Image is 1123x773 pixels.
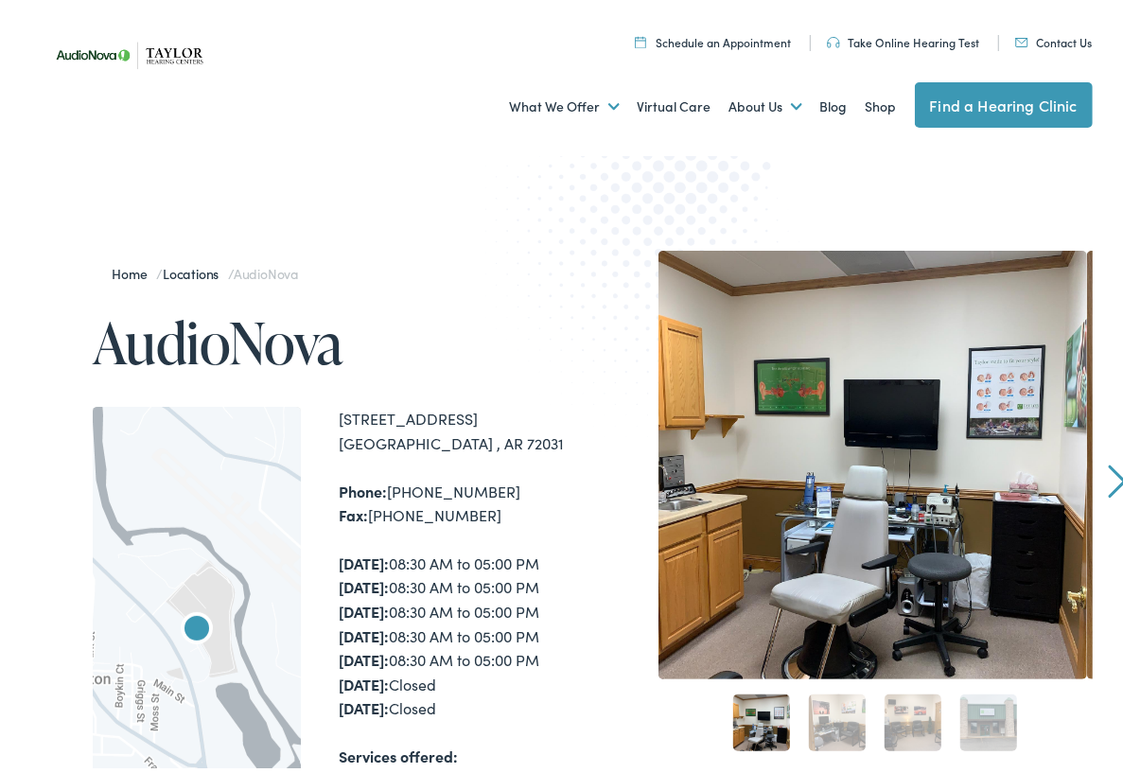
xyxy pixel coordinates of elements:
[885,690,941,747] a: 3
[163,259,228,278] a: Locations
[339,500,368,520] strong: Fax:
[733,690,790,747] a: 1
[866,67,897,137] a: Shop
[112,259,298,278] span: / /
[827,32,840,44] img: utility icon
[339,741,458,762] strong: Services offered:
[729,67,802,137] a: About Us
[234,259,298,278] span: AudioNova
[339,547,569,716] div: 08:30 AM to 05:00 PM 08:30 AM to 05:00 PM 08:30 AM to 05:00 PM 08:30 AM to 05:00 PM 08:30 AM to 0...
[174,604,219,649] div: AudioNova
[112,259,156,278] a: Home
[827,29,979,45] a: Take Online Hearing Test
[93,307,569,369] h1: AudioNova
[339,644,389,665] strong: [DATE]:
[339,548,389,569] strong: [DATE]:
[339,693,389,713] strong: [DATE]:
[809,690,866,747] a: 2
[339,621,389,641] strong: [DATE]:
[339,669,389,690] strong: [DATE]:
[339,475,569,523] div: [PHONE_NUMBER] [PHONE_NUMBER]
[915,78,1093,123] a: Find a Hearing Clinic
[638,67,711,137] a: Virtual Care
[339,571,389,592] strong: [DATE]:
[635,31,646,44] img: utility icon
[960,690,1017,747] a: 4
[339,476,387,497] strong: Phone:
[510,67,620,137] a: What We Offer
[1015,33,1028,43] img: utility icon
[339,402,569,450] div: [STREET_ADDRESS] [GEOGRAPHIC_DATA] , AR 72031
[635,29,791,45] a: Schedule an Appointment
[339,596,389,617] strong: [DATE]:
[1015,29,1092,45] a: Contact Us
[820,67,848,137] a: Blog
